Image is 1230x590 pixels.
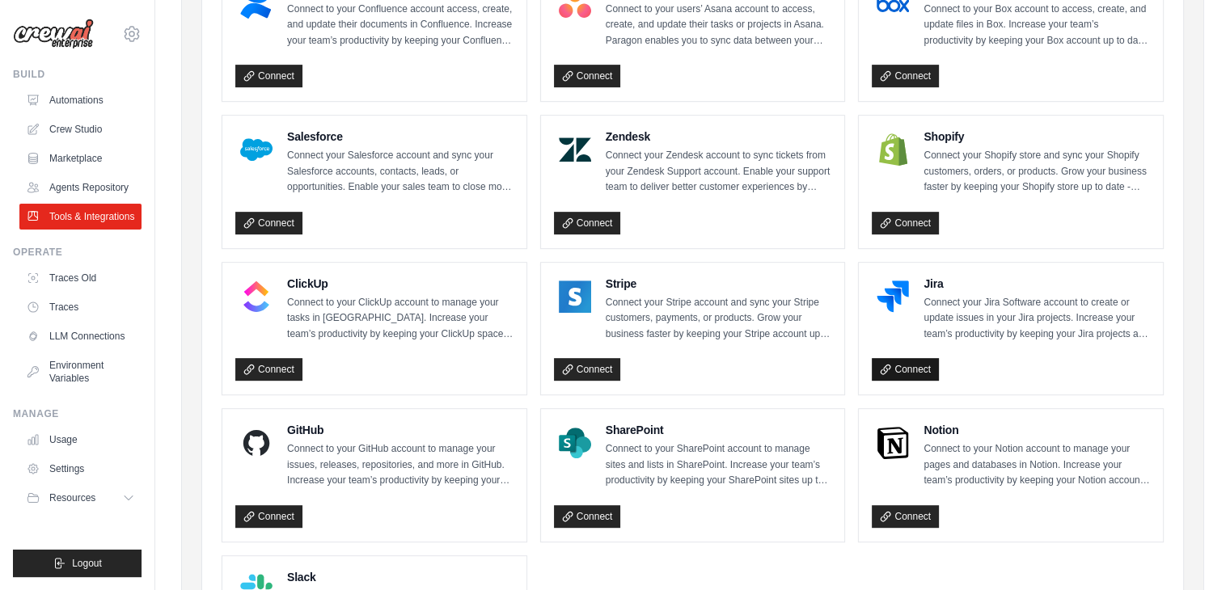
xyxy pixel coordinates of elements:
[240,427,273,459] img: GitHub Logo
[924,441,1150,489] p: Connect to your Notion account to manage your pages and databases in Notion. Increase your team’s...
[19,87,142,113] a: Automations
[924,2,1150,49] p: Connect to your Box account to access, create, and update files in Box. Increase your team’s prod...
[287,276,514,292] h4: ClickUp
[554,65,621,87] a: Connect
[19,204,142,230] a: Tools & Integrations
[13,19,94,49] img: Logo
[872,65,939,87] a: Connect
[606,148,832,196] p: Connect your Zendesk account to sync tickets from your Zendesk Support account. Enable your suppo...
[606,276,832,292] h4: Stripe
[559,427,591,459] img: SharePoint Logo
[559,280,591,313] img: Stripe Logo
[554,212,621,234] a: Connect
[13,246,142,259] div: Operate
[235,212,302,234] a: Connect
[287,441,514,489] p: Connect to your GitHub account to manage your issues, releases, repositories, and more in GitHub....
[19,427,142,453] a: Usage
[877,133,909,166] img: Shopify Logo
[606,441,832,489] p: Connect to your SharePoint account to manage sites and lists in SharePoint. Increase your team’s ...
[19,265,142,291] a: Traces Old
[13,407,142,420] div: Manage
[872,212,939,234] a: Connect
[872,505,939,528] a: Connect
[924,295,1150,343] p: Connect your Jira Software account to create or update issues in your Jira projects. Increase you...
[235,505,302,528] a: Connect
[19,294,142,320] a: Traces
[19,485,142,511] button: Resources
[19,145,142,171] a: Marketplace
[924,276,1150,292] h4: Jira
[287,148,514,196] p: Connect your Salesforce account and sync your Salesforce accounts, contacts, leads, or opportunit...
[606,129,832,145] h4: Zendesk
[924,129,1150,145] h4: Shopify
[19,323,142,349] a: LLM Connections
[235,65,302,87] a: Connect
[287,569,514,585] h4: Slack
[19,116,142,142] a: Crew Studio
[49,491,95,504] span: Resources
[554,358,621,381] a: Connect
[72,557,102,570] span: Logout
[924,422,1150,438] h4: Notion
[287,2,514,49] p: Connect to your Confluence account access, create, and update their documents in Confluence. Incr...
[924,148,1150,196] p: Connect your Shopify store and sync your Shopify customers, orders, or products. Grow your busine...
[240,133,273,166] img: Salesforce Logo
[287,422,514,438] h4: GitHub
[877,280,909,313] img: Jira Logo
[554,505,621,528] a: Connect
[559,133,591,166] img: Zendesk Logo
[235,358,302,381] a: Connect
[606,422,832,438] h4: SharePoint
[240,280,273,313] img: ClickUp Logo
[606,2,832,49] p: Connect to your users’ Asana account to access, create, and update their tasks or projects in Asa...
[13,550,142,577] button: Logout
[287,129,514,145] h4: Salesforce
[872,358,939,381] a: Connect
[19,352,142,391] a: Environment Variables
[877,427,909,459] img: Notion Logo
[13,68,142,81] div: Build
[287,295,514,343] p: Connect to your ClickUp account to manage your tasks in [GEOGRAPHIC_DATA]. Increase your team’s p...
[606,295,832,343] p: Connect your Stripe account and sync your Stripe customers, payments, or products. Grow your busi...
[19,175,142,200] a: Agents Repository
[19,456,142,482] a: Settings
